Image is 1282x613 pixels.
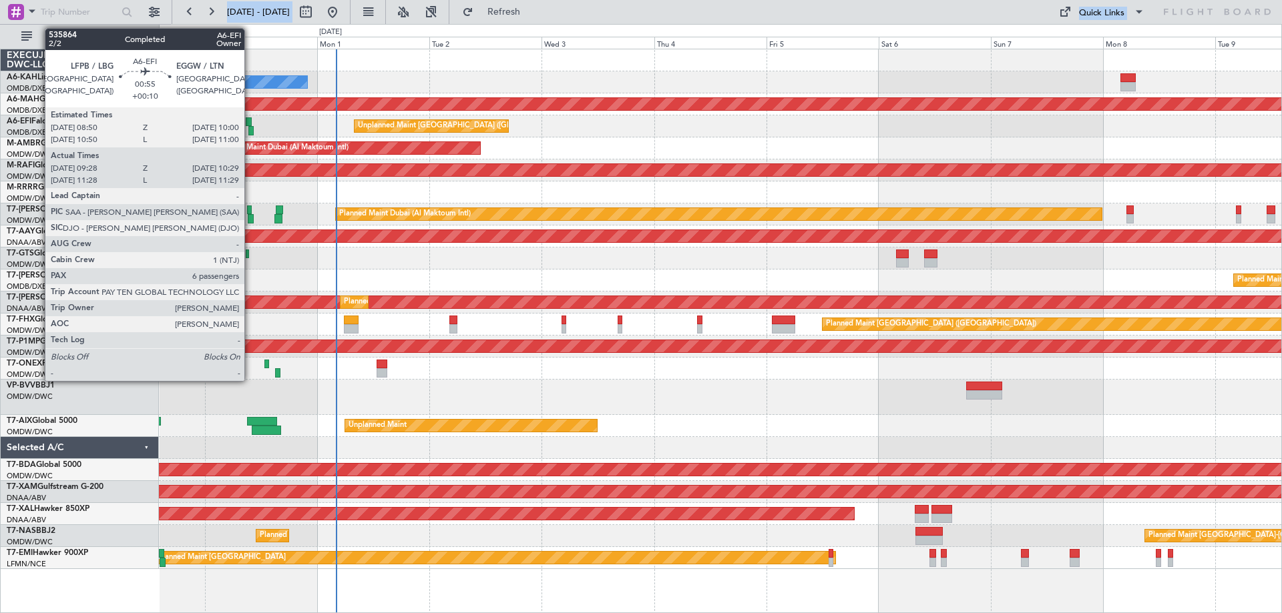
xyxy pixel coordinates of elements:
[7,249,34,257] span: T7-GTS
[429,37,542,49] div: Tue 2
[879,37,991,49] div: Sat 6
[7,316,80,324] a: T7-FHXGlobal 5000
[7,549,88,557] a: T7-EMIHawker 900XP
[339,204,471,224] div: Planned Maint Dubai (Al Maktoum Intl)
[7,316,35,324] span: T7-FHX
[7,161,35,169] span: M-RAFI
[7,183,38,191] span: M-RRRR
[7,139,41,147] span: M-AMBR
[7,505,34,513] span: T7-XAL
[767,37,879,49] div: Fri 5
[7,215,53,225] a: OMDW/DWC
[7,227,35,235] span: T7-AAY
[7,417,77,425] a: T7-AIXGlobal 5000
[7,205,130,213] a: T7-[PERSON_NAME]Global 7500
[456,1,536,23] button: Refresh
[7,183,83,191] a: M-RRRRGlobal 6000
[7,382,55,390] a: VP-BVVBBJ1
[7,461,81,469] a: T7-BDAGlobal 5000
[7,73,37,81] span: A6-KAH
[1103,37,1215,49] div: Mon 8
[7,515,46,525] a: DNAA/ABV
[7,338,40,346] span: T7-P1MP
[7,527,36,535] span: T7-NAS
[227,6,290,18] span: [DATE] - [DATE]
[260,526,410,546] div: Planned Maint Abuja ([PERSON_NAME] Intl)
[7,83,47,93] a: OMDB/DXB
[7,392,53,402] a: OMDW/DWC
[7,227,81,235] a: T7-AAYGlobal 7500
[162,27,184,38] div: [DATE]
[7,483,37,491] span: T7-XAM
[7,95,85,103] a: A6-MAHGlobal 7500
[7,281,47,291] a: OMDB/DXB
[319,27,342,38] div: [DATE]
[7,549,33,557] span: T7-EMI
[7,127,47,137] a: OMDB/DXB
[7,559,46,569] a: LFMN/NCE
[7,271,84,279] span: T7-[PERSON_NAME]
[7,105,47,115] a: OMDB/DXB
[7,483,103,491] a: T7-XAMGulfstream G-200
[1052,1,1151,23] button: Quick Links
[7,259,53,269] a: OMDW/DWC
[7,370,53,380] a: OMDW/DWC
[358,116,578,136] div: Unplanned Maint [GEOGRAPHIC_DATA] ([GEOGRAPHIC_DATA])
[7,505,89,513] a: T7-XALHawker 850XP
[317,37,429,49] div: Mon 1
[7,461,36,469] span: T7-BDA
[7,493,46,503] a: DNAA/ABV
[1079,7,1124,20] div: Quick Links
[7,171,53,181] a: OMDW/DWC
[654,37,767,49] div: Thu 4
[7,117,68,125] a: A6-EFIFalcon 7X
[35,32,141,41] span: All Aircraft
[344,292,475,312] div: Planned Maint Dubai (Al Maktoum Intl)
[227,138,349,158] div: AOG Maint Dubai (Al Maktoum Intl)
[7,193,53,203] a: OMDW/DWC
[7,303,46,314] a: DNAA/ABV
[15,26,145,47] button: All Aircraft
[991,37,1103,49] div: Sun 7
[476,7,532,17] span: Refresh
[7,417,32,425] span: T7-AIX
[7,360,42,368] span: T7-ONEX
[7,326,53,336] a: OMDW/DWC
[158,548,286,568] div: Planned Maint [GEOGRAPHIC_DATA]
[7,205,84,213] span: T7-[PERSON_NAME]
[7,249,79,257] a: T7-GTSGlobal 7500
[349,416,407,436] div: Unplanned Maint
[7,293,84,301] span: T7-[PERSON_NAME]
[7,338,73,346] a: T7-P1MPG-650ER
[7,527,55,535] a: T7-NASBBJ2
[7,360,79,368] a: T7-ONEXFalcon 8X
[7,149,53,159] a: OMDW/DWC
[7,382,35,390] span: VP-BVV
[542,37,654,49] div: Wed 3
[7,427,53,437] a: OMDW/DWC
[41,2,118,22] input: Trip Number
[7,139,86,147] a: M-AMBRGlobal 5000
[7,161,80,169] a: M-RAFIGlobal 7500
[7,117,31,125] span: A6-EFI
[7,348,53,358] a: OMDW/DWC
[7,293,130,301] a: T7-[PERSON_NAME]Global 6000
[826,314,1036,334] div: Planned Maint [GEOGRAPHIC_DATA] ([GEOGRAPHIC_DATA])
[7,271,130,279] a: T7-[PERSON_NAME]Global 6000
[7,471,53,481] a: OMDW/DWC
[205,37,317,49] div: Sun 31
[7,537,53,547] a: OMDW/DWC
[7,95,39,103] span: A6-MAH
[7,73,88,81] a: A6-KAHLineage 1000
[7,237,46,247] a: DNAA/ABV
